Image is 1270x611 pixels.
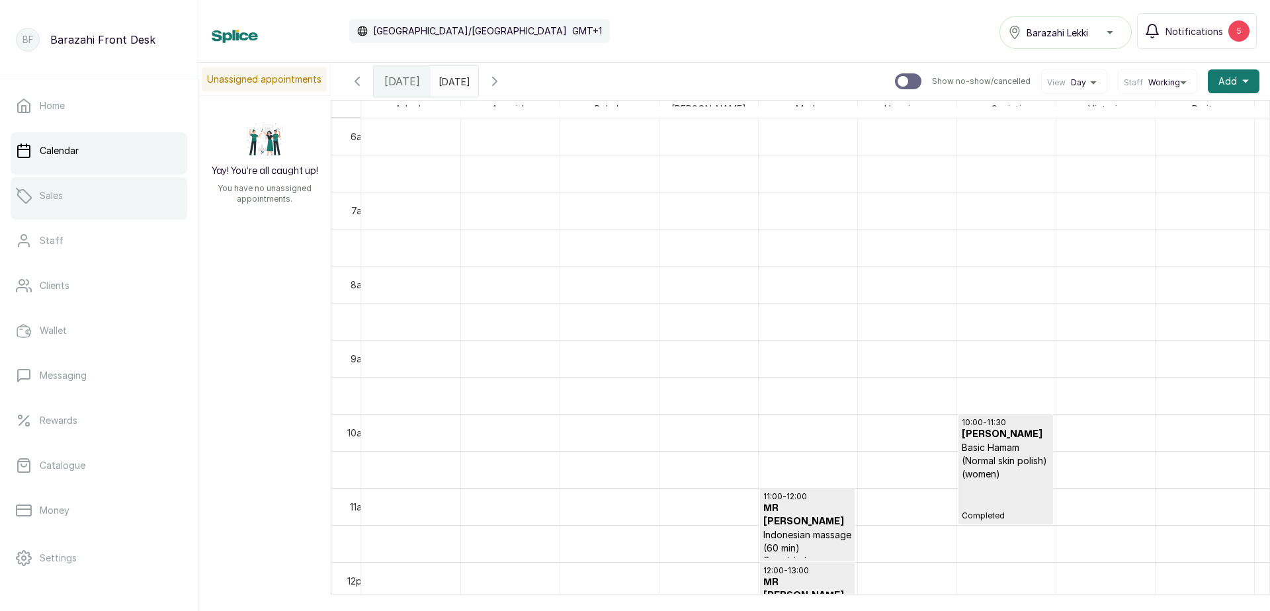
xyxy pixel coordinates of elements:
a: Home [11,87,187,124]
div: 8am [348,278,372,292]
a: Staff [11,222,187,259]
div: 11am [347,500,372,514]
span: Made [793,101,823,117]
p: Basic Hamam (Normal skin polish) (women) [962,441,1050,481]
p: Home [40,99,65,112]
a: Sales [11,177,187,214]
div: 6am [348,130,372,143]
p: Settings [40,551,77,565]
p: Barazahi Front Desk [50,32,155,48]
p: [GEOGRAPHIC_DATA]/[GEOGRAPHIC_DATA] [373,24,567,38]
p: Unassigned appointments [202,67,327,91]
p: Sales [40,189,63,202]
a: Wallet [11,312,187,349]
a: Calendar [11,132,187,169]
p: Messaging [40,369,87,382]
a: Settings [11,540,187,577]
p: 10:00 - 11:30 [962,417,1050,428]
button: StaffWorking [1124,77,1191,88]
p: Staff [40,234,63,247]
p: Rewards [40,414,77,427]
span: Adeola [392,101,429,117]
div: [DATE] [374,66,431,97]
p: Clients [40,279,69,292]
div: 9am [348,352,372,366]
button: Barazahi Lekki [999,16,1132,49]
span: Completed [962,510,1050,521]
span: Happiness [882,101,933,117]
span: Add [1218,75,1237,88]
button: Notifications5 [1137,13,1257,49]
p: Indonesian massage (60 min) [763,528,851,555]
a: Catalogue [11,447,187,484]
span: Working [1148,77,1180,88]
p: GMT+1 [572,24,602,38]
a: Clients [11,267,187,304]
p: Money [40,504,69,517]
a: Rewards [11,402,187,439]
p: BF [22,33,34,46]
span: [DATE] [384,73,420,89]
span: Bukola [592,101,626,117]
p: Catalogue [40,459,85,472]
span: Purity [1189,101,1220,117]
span: Notifications [1165,24,1223,38]
span: Barazahi Lekki [1027,26,1088,40]
p: You have no unassigned appointments. [206,183,323,204]
span: [PERSON_NAME] [669,101,749,117]
p: Wallet [40,324,67,337]
button: ViewDay [1047,77,1101,88]
p: Show no-show/cancelled [932,76,1031,87]
h3: MR [PERSON_NAME] [763,576,851,602]
span: Staff [1124,77,1143,88]
div: 12pm [345,574,372,588]
span: Ayomide [489,101,532,117]
span: Day [1071,77,1086,88]
div: 10am [345,426,372,440]
span: View [1047,77,1066,88]
h3: [PERSON_NAME] [962,428,1050,441]
div: 5 [1228,20,1249,42]
p: 12:00 - 13:00 [763,565,851,576]
button: Add [1208,69,1259,93]
span: Completed [763,555,851,565]
h3: MR [PERSON_NAME] [763,502,851,528]
div: 7am [349,204,372,218]
a: Messaging [11,357,187,394]
span: Victoria [1085,101,1125,117]
p: 11:00 - 12:00 [763,491,851,502]
h2: Yay! You’re all caught up! [212,165,318,178]
a: Money [11,492,187,529]
span: Suciati [989,101,1024,117]
p: Calendar [40,144,79,157]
